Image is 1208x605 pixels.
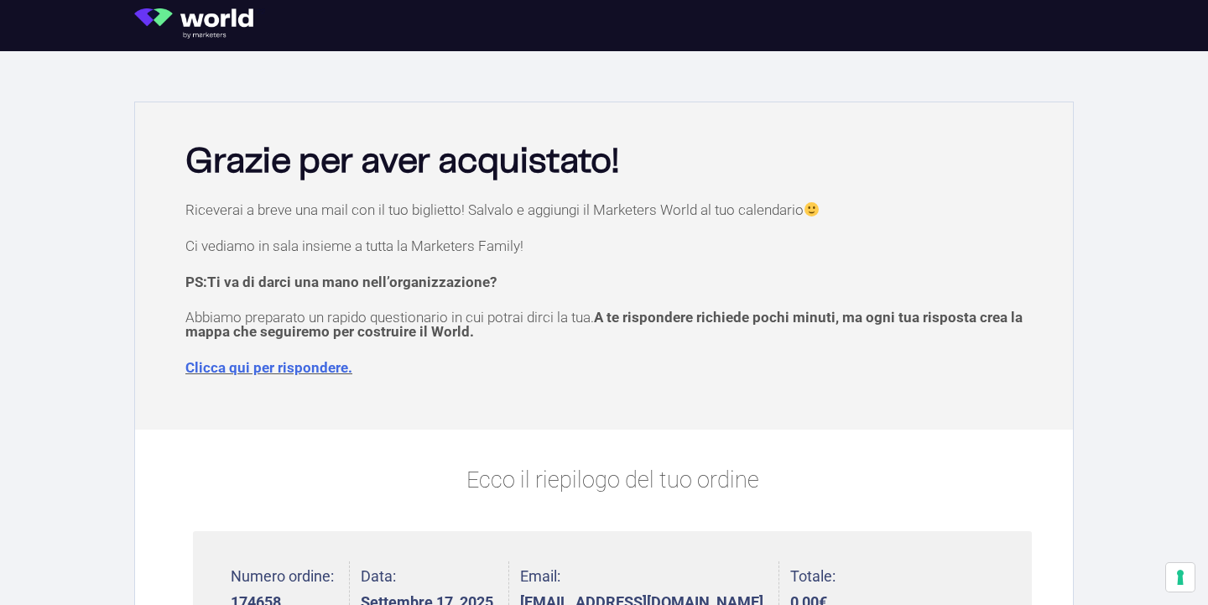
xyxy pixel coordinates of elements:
[185,202,1039,217] p: Riceverai a breve una mail con il tuo biglietto! Salvalo e aggiungi il Marketers World al tuo cal...
[1166,563,1195,592] button: Le tue preferenze relative al consenso per le tecnologie di tracciamento
[185,310,1039,339] p: Abbiamo preparato un rapido questionario in cui potrai dirci la tua.
[185,239,1039,253] p: Ci vediamo in sala insieme a tutta la Marketers Family!
[185,309,1023,340] span: A te rispondere richiede pochi minuti, ma ogni tua risposta crea la mappa che seguiremo per costr...
[13,540,64,590] iframe: Customerly Messenger Launcher
[207,274,497,290] span: Ti va di darci una mano nell’organizzazione?
[185,274,497,290] strong: PS:
[193,463,1032,498] p: Ecco il riepilogo del tuo ordine
[804,202,819,216] img: 🙂
[185,145,619,179] b: Grazie per aver acquistato!
[185,359,352,376] a: Clicca qui per rispondere.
